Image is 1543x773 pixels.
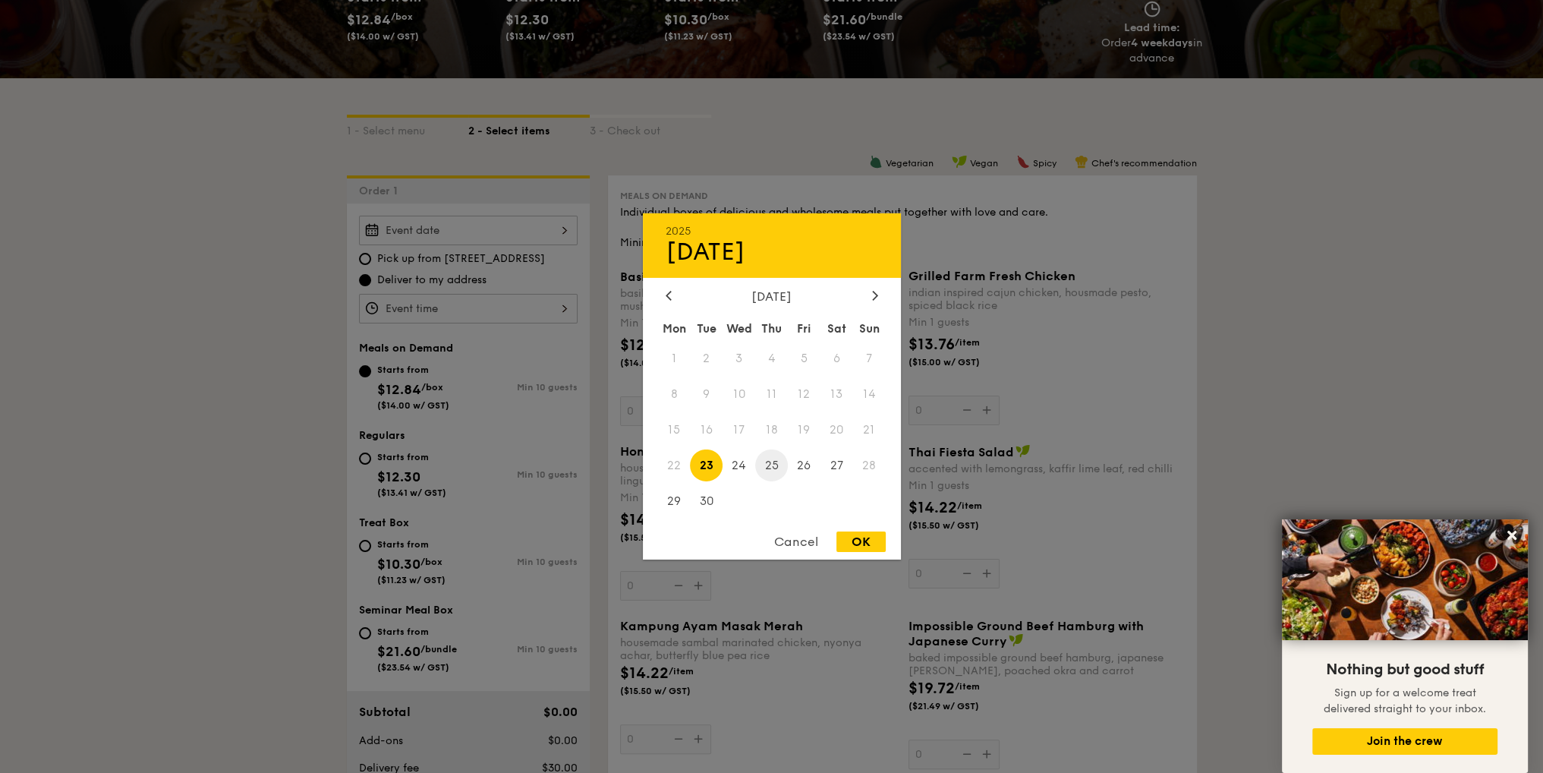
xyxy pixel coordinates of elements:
[755,378,788,411] span: 11
[666,289,878,304] div: [DATE]
[755,414,788,446] span: 18
[666,238,878,267] div: [DATE]
[690,484,723,517] span: 30
[1500,523,1524,547] button: Close
[755,315,788,342] div: Thu
[755,449,788,481] span: 25
[690,414,723,446] span: 16
[666,225,878,238] div: 2025
[690,315,723,342] div: Tue
[755,342,788,375] span: 4
[1324,686,1486,715] span: Sign up for a welcome treat delivered straight to your inbox.
[788,315,820,342] div: Fri
[820,378,853,411] span: 13
[690,342,723,375] span: 2
[820,342,853,375] span: 6
[658,378,691,411] span: 8
[788,414,820,446] span: 19
[788,342,820,375] span: 5
[658,449,691,481] span: 22
[820,315,853,342] div: Sat
[658,342,691,375] span: 1
[853,414,886,446] span: 21
[723,449,755,481] span: 24
[1326,661,1484,679] span: Nothing but good stuff
[820,449,853,481] span: 27
[820,414,853,446] span: 20
[788,449,820,481] span: 26
[658,414,691,446] span: 15
[723,414,755,446] span: 17
[690,378,723,411] span: 9
[658,484,691,517] span: 29
[853,342,886,375] span: 7
[853,449,886,481] span: 28
[836,532,886,552] div: OK
[690,449,723,481] span: 23
[853,378,886,411] span: 14
[723,342,755,375] span: 3
[723,378,755,411] span: 10
[1282,519,1528,640] img: DSC07876-Edit02-Large.jpeg
[723,315,755,342] div: Wed
[853,315,886,342] div: Sun
[788,378,820,411] span: 12
[658,315,691,342] div: Mon
[1312,728,1497,755] button: Join the crew
[759,532,833,552] div: Cancel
